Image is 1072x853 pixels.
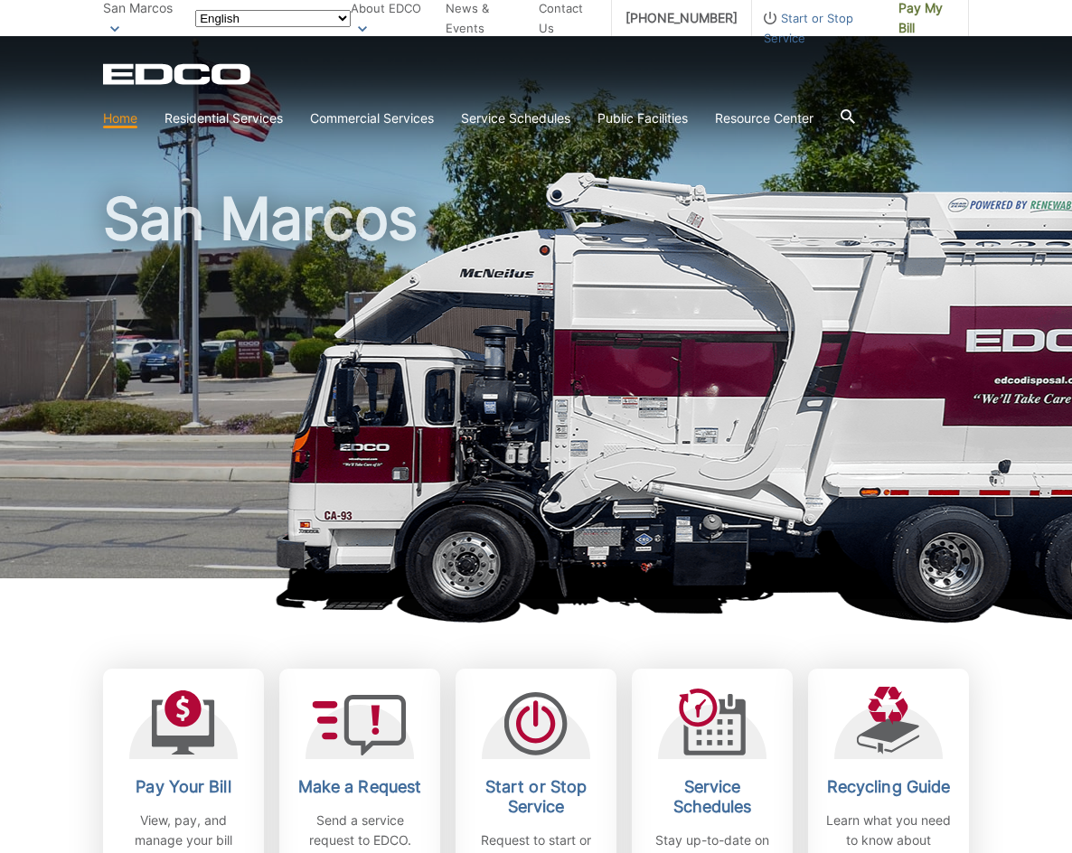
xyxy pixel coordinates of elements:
[597,108,688,128] a: Public Facilities
[103,63,253,85] a: EDCD logo. Return to the homepage.
[715,108,813,128] a: Resource Center
[469,777,603,817] h2: Start or Stop Service
[645,777,779,817] h2: Service Schedules
[103,108,137,128] a: Home
[822,777,955,797] h2: Recycling Guide
[103,190,969,586] h1: San Marcos
[310,108,434,128] a: Commercial Services
[165,108,283,128] a: Residential Services
[293,777,427,797] h2: Make a Request
[117,777,250,797] h2: Pay Your Bill
[461,108,570,128] a: Service Schedules
[293,811,427,850] p: Send a service request to EDCO.
[195,10,351,27] select: Select a language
